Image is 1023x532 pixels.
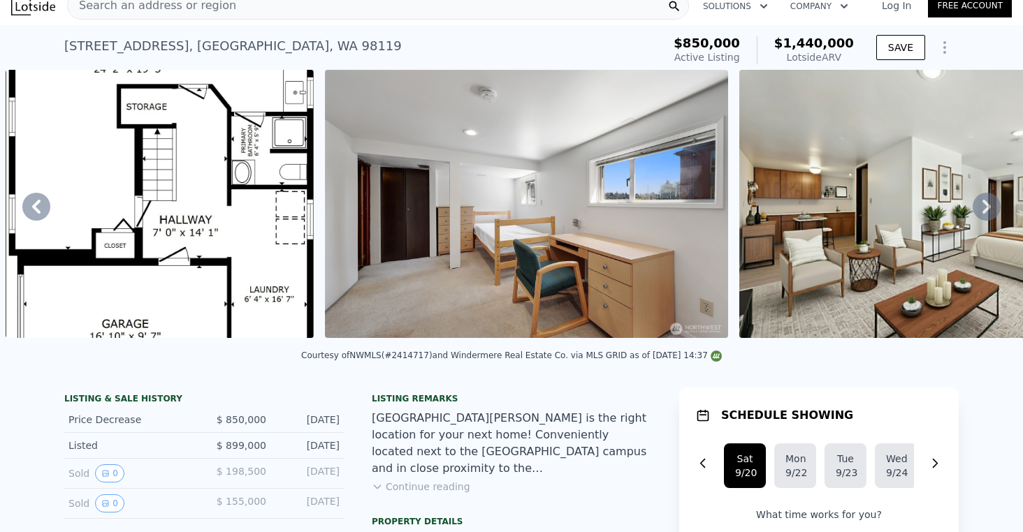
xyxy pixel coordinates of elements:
[217,440,266,451] span: $ 899,000
[325,70,728,338] img: Sale: 167426303 Parcel: 98031618
[217,414,266,425] span: $ 850,000
[372,480,470,494] button: Continue reading
[372,410,651,477] div: [GEOGRAPHIC_DATA][PERSON_NAME] is the right location for your next home! Conveniently located nex...
[372,516,651,527] div: Property details
[674,36,740,50] span: $850,000
[735,452,755,466] div: Sat
[68,438,193,452] div: Listed
[6,70,314,338] img: Sale: 167426303 Parcel: 98031618
[931,34,959,61] button: Show Options
[774,36,854,50] span: $1,440,000
[64,36,402,56] div: [STREET_ADDRESS] , [GEOGRAPHIC_DATA] , WA 98119
[886,452,906,466] div: Wed
[217,466,266,477] span: $ 198,500
[95,494,124,512] button: View historical data
[836,452,855,466] div: Tue
[68,413,193,427] div: Price Decrease
[696,508,942,522] p: What time works for you?
[301,350,722,360] div: Courtesy of NWMLS (#2414717) and Windermere Real Estate Co. via MLS GRID as of [DATE] 14:37
[735,466,755,480] div: 9/20
[825,443,866,488] button: Tue9/23
[836,466,855,480] div: 9/23
[372,393,651,404] div: Listing remarks
[724,443,766,488] button: Sat9/20
[277,464,340,482] div: [DATE]
[711,350,722,362] img: NWMLS Logo
[875,443,917,488] button: Wed9/24
[674,52,740,63] span: Active Listing
[876,35,925,60] button: SAVE
[64,393,344,407] div: LISTING & SALE HISTORY
[277,413,340,427] div: [DATE]
[277,438,340,452] div: [DATE]
[785,466,805,480] div: 9/22
[785,452,805,466] div: Mon
[95,464,124,482] button: View historical data
[886,466,906,480] div: 9/24
[277,494,340,512] div: [DATE]
[721,407,853,424] h1: SCHEDULE SHOWING
[774,443,816,488] button: Mon9/22
[217,496,266,507] span: $ 155,000
[774,50,854,64] div: Lotside ARV
[68,464,193,482] div: Sold
[68,494,193,512] div: Sold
